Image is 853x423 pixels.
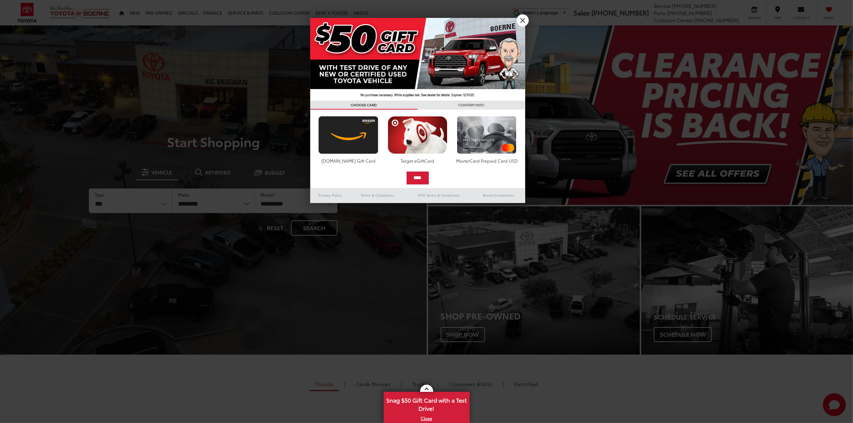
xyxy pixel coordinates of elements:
[418,101,525,110] h3: CONFIRM INFO
[386,116,449,154] img: targetcard.png
[473,191,525,200] a: Brand Disclaimers
[455,158,518,164] div: MasterCard Prepaid Card USD
[350,191,405,200] a: Terms & Conditions
[405,191,473,200] a: SMS Terms & Conditions
[386,158,449,164] div: Target eGiftCard
[455,116,518,154] img: mastercard.png
[317,158,380,164] div: [DOMAIN_NAME] Gift Card
[310,191,350,200] a: Privacy Policy
[310,101,418,110] h3: CHOOSE CARD
[310,18,525,101] img: 42635_top_851395.jpg
[384,393,469,414] span: Snag $50 Gift Card with a Test Drive!
[317,116,380,154] img: amazoncard.png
